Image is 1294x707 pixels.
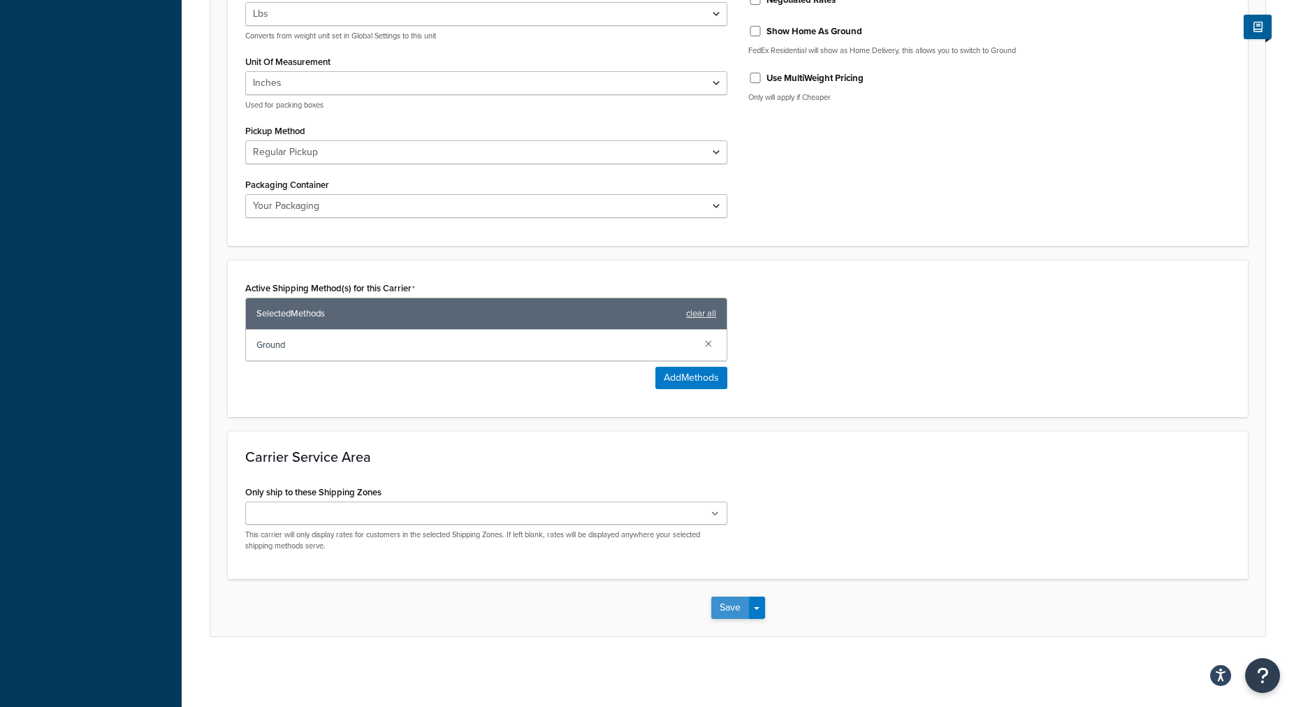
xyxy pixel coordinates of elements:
label: Unit Of Measurement [245,57,330,67]
h3: Carrier Service Area [245,449,1230,465]
span: Ground [256,335,694,355]
button: Show Help Docs [1244,15,1272,39]
button: Open Resource Center [1245,658,1280,693]
p: Converts from weight unit set in Global Settings to this unit [245,31,727,41]
label: Use MultiWeight Pricing [766,72,864,85]
label: Pickup Method [245,126,305,136]
p: This carrier will only display rates for customers in the selected Shipping Zones. If left blank,... [245,530,727,551]
button: AddMethods [655,367,727,389]
p: FedEx Residential will show as Home Delivery, this allows you to switch to Ground [748,45,1230,56]
a: clear all [686,304,716,323]
label: Active Shipping Method(s) for this Carrier [245,283,415,294]
p: Used for packing boxes [245,100,727,110]
span: Selected Methods [256,304,679,323]
label: Show Home As Ground [766,25,862,38]
label: Packaging Container [245,180,329,190]
label: Only ship to these Shipping Zones [245,487,381,497]
button: Save [711,597,749,619]
p: Only will apply if Cheaper [748,92,1230,103]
